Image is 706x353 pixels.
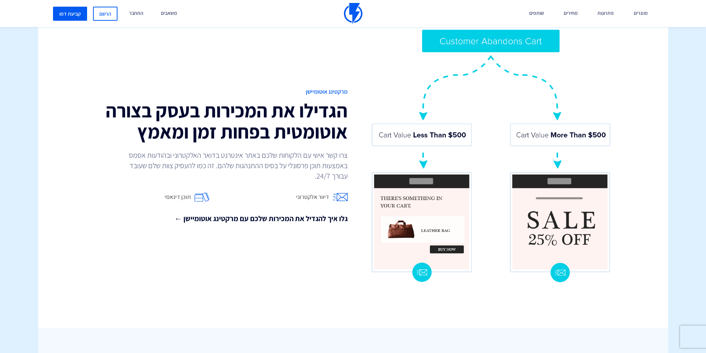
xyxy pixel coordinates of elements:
[83,213,348,224] a: גלו איך להגדיל את המכירות שלכם עם מרקטינג אוטומיישן ←
[83,88,348,96] span: מרקטינג אוטומיישן
[53,7,87,21] a: קביעת דמו
[125,150,348,181] p: צרו קשר אישי עם הלקוחות שלכם באתר אינטרנט בדואר האלקטרוני ובהודעות אסמס באמצעות תוכן פרסונלי על ב...
[93,7,117,21] a: הרשם
[165,193,191,202] span: תוכן דינאמי
[296,193,329,202] span: דיוור אלקטרוני
[83,100,348,142] h2: הגדילו את המכירות בעסק בצורה אוטומטית בפחות זמן ומאמץ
